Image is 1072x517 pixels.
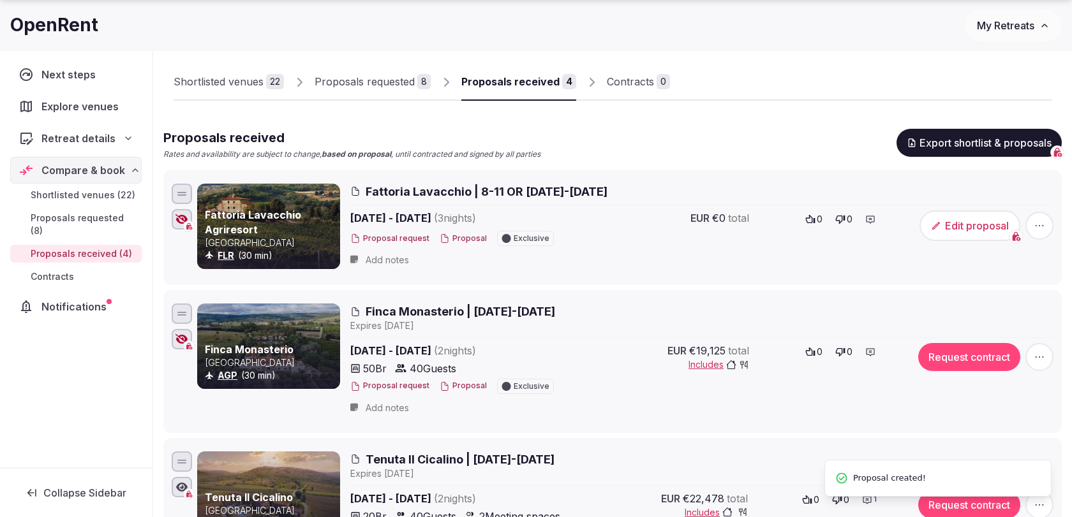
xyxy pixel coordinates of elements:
[205,369,338,382] div: (30 min)
[514,235,549,242] span: Exclusive
[514,382,549,390] span: Exclusive
[434,492,476,505] span: ( 2 night s )
[801,210,826,228] button: 0
[897,129,1062,157] button: Export shortlist & proposals
[350,381,429,391] button: Proposal request
[10,61,142,88] a: Next steps
[205,208,301,235] a: Fattoria Lavacchio Agriresort
[350,491,575,506] span: [DATE] - [DATE]
[689,358,749,371] button: Includes
[683,491,724,506] span: €22,478
[31,247,132,260] span: Proposals received (4)
[10,93,142,120] a: Explore venues
[434,344,476,357] span: ( 2 night s )
[977,19,1034,32] span: My Retreats
[350,233,429,244] button: Proposal request
[41,163,125,178] span: Compare & book
[174,64,284,101] a: Shortlisted venues22
[661,491,680,506] span: EUR
[218,370,237,381] a: AGP
[410,361,456,376] span: 40 Guests
[10,245,142,263] a: Proposals received (4)
[801,343,826,361] button: 0
[853,470,926,486] span: Proposal created!
[918,343,1020,371] button: Request contract
[817,213,823,226] span: 0
[844,493,849,506] span: 0
[440,381,487,391] button: Proposal
[366,254,409,266] span: Add notes
[41,67,101,82] span: Next steps
[218,250,234,261] a: FLR
[727,491,748,506] span: total
[205,356,338,369] p: [GEOGRAPHIC_DATA]
[712,210,726,226] span: €0
[434,212,476,224] span: ( 3 night s )
[10,479,142,507] button: Collapse Sidebar
[205,237,338,249] p: [GEOGRAPHIC_DATA]
[366,451,555,467] span: Tenuta Il Cicalino | [DATE]-[DATE]
[874,494,877,505] span: 1
[728,210,749,226] span: total
[817,346,823,358] span: 0
[350,210,575,226] span: [DATE] - [DATE]
[315,74,415,89] div: Proposals requested
[205,491,293,504] a: Tenuta Il Cicalino
[41,299,112,314] span: Notifications
[689,343,726,358] span: €19,125
[831,210,856,228] button: 0
[690,210,710,226] span: EUR
[218,249,234,262] button: FLR
[266,74,284,89] div: 22
[366,402,409,414] span: Add notes
[919,210,1020,241] button: Edit proposal
[205,343,294,356] a: Finca Monasterio
[163,129,540,147] h2: Proposals received
[366,303,555,319] span: Finca Monasterio | [DATE]-[DATE]
[31,270,74,283] span: Contracts
[366,184,607,200] span: Fattoria Lavacchio | 8-11 OR [DATE]-[DATE]
[461,74,560,89] div: Proposals received
[562,74,576,89] div: 4
[163,149,540,160] p: Rates and availability are subject to change, , until contracted and signed by all parties
[798,491,823,509] button: 0
[607,64,670,101] a: Contracts0
[363,361,387,376] span: 50 Br
[322,149,391,159] strong: based on proposal
[657,74,670,89] div: 0
[174,74,264,89] div: Shortlisted venues
[728,343,749,358] span: total
[43,486,126,499] span: Collapse Sidebar
[315,64,431,101] a: Proposals requested8
[10,13,98,38] h1: OpenRent
[41,131,115,146] span: Retreat details
[831,343,856,361] button: 0
[10,209,142,240] a: Proposals requested (8)
[461,64,576,101] a: Proposals received4
[667,343,687,358] span: EUR
[440,233,487,244] button: Proposal
[31,212,137,237] span: Proposals requested (8)
[828,491,853,509] button: 0
[218,369,237,382] button: AGP
[847,213,852,226] span: 0
[350,319,1053,332] div: Expire s [DATE]
[417,74,431,89] div: 8
[41,99,124,114] span: Explore venues
[205,249,338,262] div: (30 min)
[205,504,338,517] p: [GEOGRAPHIC_DATA]
[31,189,135,201] span: Shortlisted venues (22)
[965,10,1062,41] button: My Retreats
[607,74,654,89] div: Contracts
[814,493,819,506] span: 0
[10,186,142,204] a: Shortlisted venues (22)
[350,467,1053,480] div: Expire s [DATE]
[10,268,142,286] a: Contracts
[10,293,142,320] a: Notifications
[847,346,852,358] span: 0
[350,343,575,358] span: [DATE] - [DATE]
